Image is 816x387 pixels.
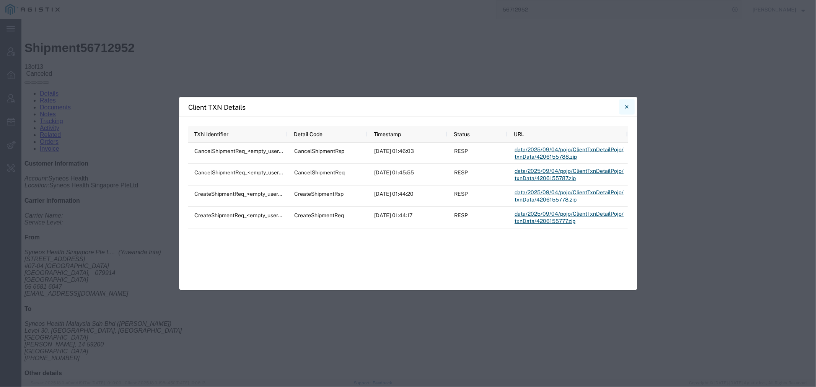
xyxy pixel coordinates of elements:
span: 56712952 [59,22,113,36]
span: RESP [454,212,468,218]
span: [GEOGRAPHIC_DATA] [3,329,67,335]
h4: Client TXN Details [189,102,246,112]
span: CancelShipmentRsp [294,148,344,154]
span: [GEOGRAPHIC_DATA] [3,257,67,264]
p: Syneos Health Singapore PteLtd [3,156,792,170]
h4: To [3,286,792,293]
span: 2025-09-04 01:46:03 [374,148,414,154]
span: CreateShipmentRsp [294,191,344,197]
span: RESP [454,169,468,176]
span: 13 [3,44,10,51]
span: RESP [454,148,468,154]
a: Documents [18,85,49,91]
span: Syneos Health [27,156,67,163]
a: data/2025/09/04/pojo/ClientTxnDetailPojo/txnData/4206155787.zip [514,164,624,185]
span: Timestamp [374,131,401,137]
a: Notes [18,92,34,98]
span: CreateShipmentReq_<empty_username>_2344319273 [195,212,330,218]
a: Tracking [18,99,42,105]
i: Location: [3,163,28,169]
i: Carrier Name: [3,193,41,200]
a: Orders [18,119,37,126]
a: data/2025/09/04/pojo/ClientTxnDetailPojo/txnData/4206155778.zip [514,186,624,207]
h4: From [3,215,792,222]
h1: Shipment [3,22,792,36]
i: Account: [3,156,27,163]
h4: Other details [3,351,792,358]
span: 2025-09-04 01:44:17 [374,212,412,218]
span: CancelShipmentReq [294,169,345,176]
address: Syneos Health Singapore Pte Ltd [3,230,792,278]
a: Invoice [18,126,38,133]
span: TXN Identifier [194,131,229,137]
span: RESP [454,191,468,197]
span: CancelShipmentReq_<empty_username>_2344319278 [195,148,331,154]
i: Service Level: [3,200,42,207]
a: data/2025/09/04/pojo/ClientTxnDetailPojo/txnData/4206155777.zip [514,207,624,228]
address: Syneos Health Malaysia Sdn Bhd ([PERSON_NAME]) Level 30, [GEOGRAPHIC_DATA], [GEOGRAPHIC_DATA] [GE... [3,301,792,343]
span: Detail Code [294,131,322,137]
span: URL [514,131,524,137]
button: Close [619,99,635,115]
a: Related [18,112,39,119]
a: Rates [18,78,34,85]
span: 2025-09-04 01:45:55 [374,169,414,176]
img: ← [3,3,12,12]
h4: Customer Information [3,141,792,148]
a: Activity [18,106,38,112]
span: 13 [15,44,22,51]
a: Details [18,71,37,78]
span: 2025-09-04 01:44:20 [374,191,414,197]
span: CreateShipmentReq_<empty_username>_2344319273 [195,191,330,197]
span: CreateShipmentReq [294,212,344,218]
span: Status [454,131,470,137]
span: Canceled [5,51,31,58]
h4: Carrier Information [3,178,792,185]
a: data/2025/09/04/pojo/ClientTxnDetailPojo/txnData/4206155788.zip [514,143,624,164]
div: of [3,44,792,51]
span: CancelShipmentReq_<empty_username>_2344319278 [195,169,331,176]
